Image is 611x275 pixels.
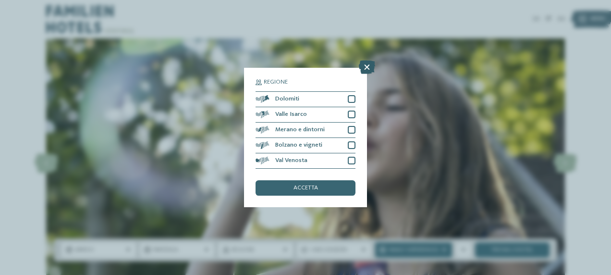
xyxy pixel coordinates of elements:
[275,127,325,133] span: Merano e dintorni
[275,112,307,118] span: Valle Isarco
[275,96,299,102] span: Dolomiti
[264,79,288,86] span: Regione
[293,185,318,191] span: accetta
[275,142,322,149] span: Bolzano e vigneti
[275,158,307,164] span: Val Venosta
